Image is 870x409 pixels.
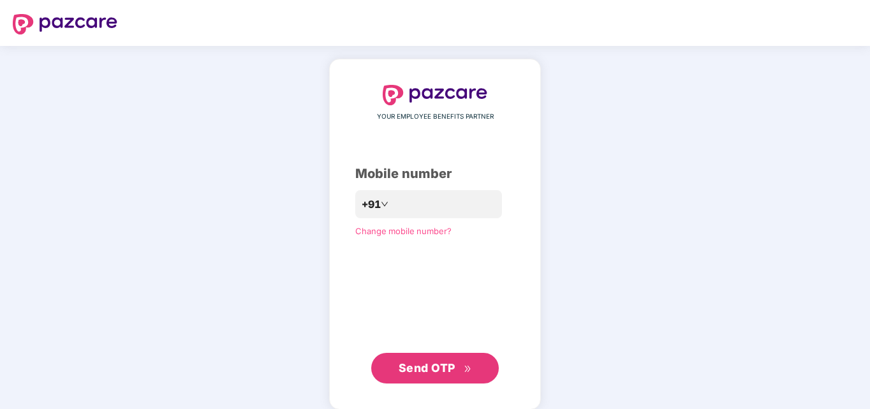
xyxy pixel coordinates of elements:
[464,365,472,373] span: double-right
[381,200,388,208] span: down
[383,85,487,105] img: logo
[355,164,515,184] div: Mobile number
[13,14,117,34] img: logo
[399,361,455,375] span: Send OTP
[362,197,381,212] span: +91
[355,226,452,236] a: Change mobile number?
[371,353,499,383] button: Send OTPdouble-right
[377,112,494,122] span: YOUR EMPLOYEE BENEFITS PARTNER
